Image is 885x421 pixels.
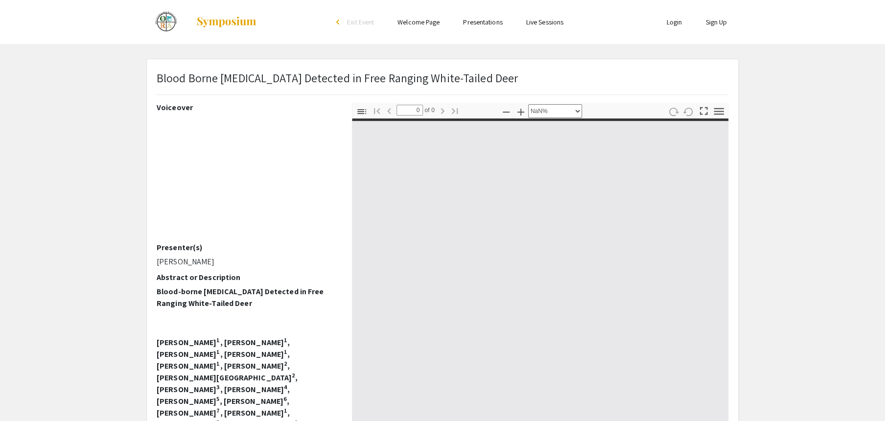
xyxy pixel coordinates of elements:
strong: , [PERSON_NAME] [220,384,284,395]
strong: [PERSON_NAME] [157,337,216,348]
input: Page [396,105,423,116]
p: Blood Borne [MEDICAL_DATA] Detected in Free Ranging White-Tailed Deer [157,69,518,87]
button: Next Page [434,103,451,117]
a: Celebrate Undergraduate Research and Creativity (CURC) 2023 [146,10,257,34]
button: Go to Last Page [446,103,463,117]
strong: 6 [283,395,287,402]
select: Zoom [528,104,582,118]
a: Sign Up [705,18,727,26]
iframe: CURC Poster Video [157,116,337,243]
button: Previous Page [381,103,397,117]
h2: Voiceover [157,103,337,112]
strong: 1 [284,407,287,414]
strong: , [PERSON_NAME] [220,408,284,418]
strong: 7 [216,407,220,414]
strong: 4 [284,383,287,391]
strong: Blood-borne [MEDICAL_DATA] Detected in Free Ranging White-Tailed Deer [157,286,324,308]
button: Switch to Presentation Mode [696,103,712,117]
button: Zoom Out [498,104,514,118]
p: [PERSON_NAME] [157,256,337,268]
span: Exit Event [347,18,374,26]
strong: 2 [292,372,295,379]
strong: , [PERSON_NAME] [220,337,284,348]
strong: , [PERSON_NAME] [220,361,284,371]
strong: 1 [216,336,220,344]
a: Live Sessions [526,18,563,26]
strong: 1 [284,336,287,344]
strong: 1 [216,348,220,355]
button: Zoom In [512,104,529,118]
button: Tools [711,104,727,118]
strong: , [PERSON_NAME] [219,396,283,406]
img: Symposium by ForagerOne [196,16,257,28]
strong: 1 [284,348,287,355]
img: Celebrate Undergraduate Research and Creativity (CURC) 2023 [146,10,186,34]
strong: 2 [284,360,287,367]
button: Toggle Sidebar [353,104,370,118]
div: arrow_back_ios [336,19,342,25]
h2: Presenter(s) [157,243,337,252]
span: of 0 [423,105,435,116]
button: Rotate Counterclockwise [680,104,697,118]
strong: 5 [216,395,219,402]
button: Go to First Page [369,103,385,117]
button: Rotate Clockwise [665,104,682,118]
a: Login [667,18,682,26]
iframe: Chat [7,377,42,414]
strong: 3 [216,383,220,391]
a: Presentations [463,18,502,26]
h2: Abstract or Description [157,273,337,282]
a: Welcome Page [397,18,440,26]
strong: , [PERSON_NAME] [220,349,284,359]
strong: 1 [216,360,220,367]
